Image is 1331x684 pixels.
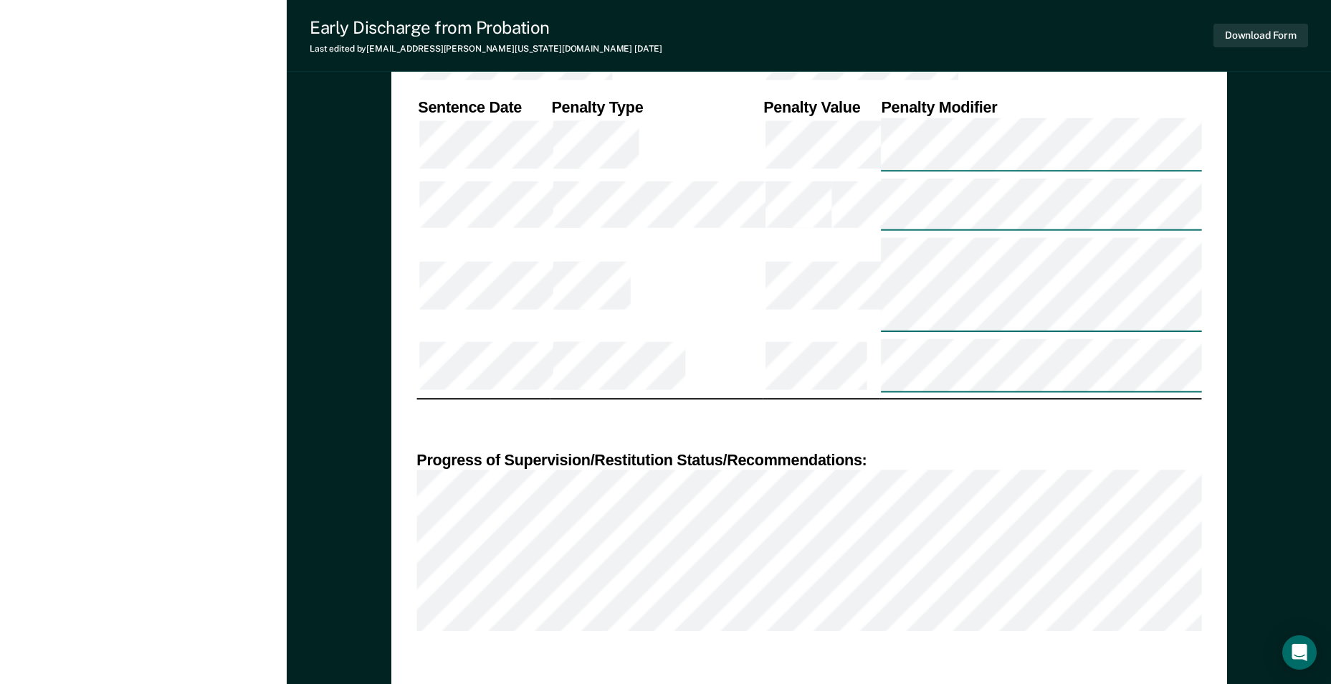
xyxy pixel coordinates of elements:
th: Penalty Type [550,97,762,117]
th: Sentence Date [416,97,550,117]
div: Early Discharge from Probation [310,17,662,38]
th: Penalty Modifier [879,97,1201,117]
button: Download Form [1213,24,1308,47]
div: Progress of Supervision/Restitution Status/Recommendations: [416,450,1201,470]
span: [DATE] [634,44,662,54]
div: Last edited by [EMAIL_ADDRESS][PERSON_NAME][US_STATE][DOMAIN_NAME] [310,44,662,54]
th: Penalty Value [762,97,879,117]
div: Open Intercom Messenger [1282,635,1317,670]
